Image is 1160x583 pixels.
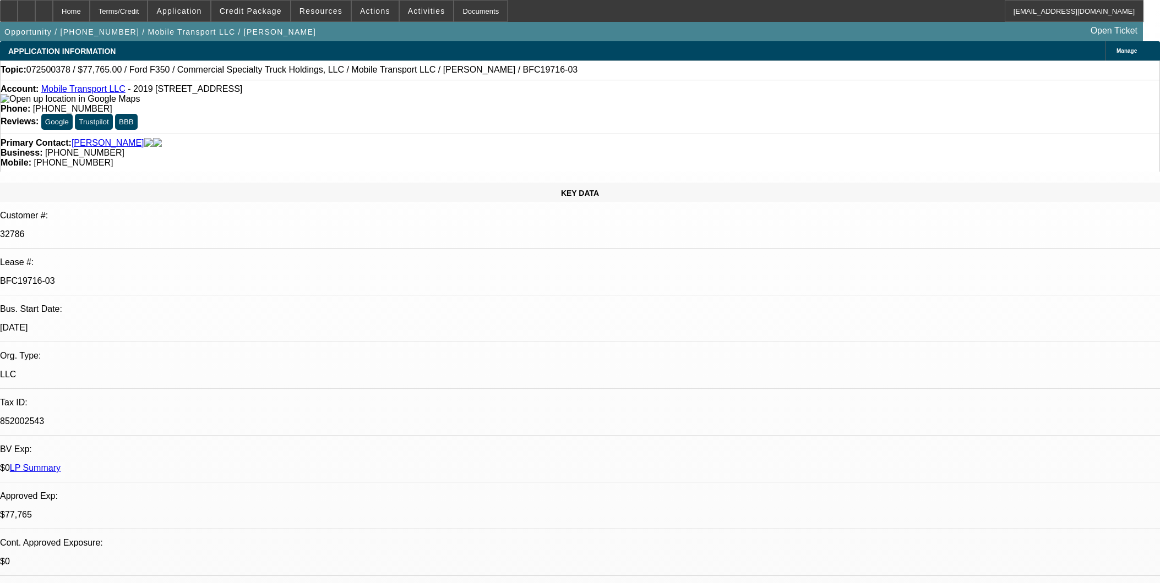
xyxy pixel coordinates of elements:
a: Open Ticket [1086,21,1142,40]
button: Credit Package [211,1,290,21]
strong: Primary Contact: [1,138,72,148]
span: [PHONE_NUMBER] [34,158,113,167]
button: Google [41,114,73,130]
button: Actions [352,1,399,21]
button: Trustpilot [75,114,112,130]
img: facebook-icon.png [144,138,153,148]
span: 072500378 / $77,765.00 / Ford F350 / Commercial Specialty Truck Holdings, LLC / Mobile Transport ... [26,65,578,75]
span: - 2019 [STREET_ADDRESS] [128,84,242,94]
button: Resources [291,1,351,21]
a: Mobile Transport LLC [41,84,126,94]
strong: Mobile: [1,158,31,167]
strong: Account: [1,84,39,94]
span: Application [156,7,201,15]
span: [PHONE_NUMBER] [45,148,124,157]
button: Activities [400,1,454,21]
span: KEY DATA [561,189,599,197]
a: [PERSON_NAME] [72,138,144,148]
span: Actions [360,7,390,15]
span: Activities [408,7,445,15]
button: BBB [115,114,138,130]
span: [PHONE_NUMBER] [33,104,112,113]
span: Opportunity / [PHONE_NUMBER] / Mobile Transport LLC / [PERSON_NAME] [4,28,316,36]
strong: Reviews: [1,117,39,126]
img: Open up location in Google Maps [1,94,140,104]
span: Credit Package [220,7,282,15]
img: linkedin-icon.png [153,138,162,148]
strong: Topic: [1,65,26,75]
strong: Phone: [1,104,30,113]
strong: Business: [1,148,42,157]
a: LP Summary [10,463,61,472]
span: Manage [1117,48,1137,54]
a: View Google Maps [1,94,140,103]
span: APPLICATION INFORMATION [8,47,116,56]
button: Application [148,1,210,21]
span: Resources [299,7,342,15]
